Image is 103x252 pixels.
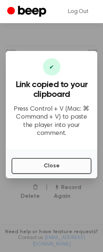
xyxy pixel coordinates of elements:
div: ✔ [43,58,60,76]
h3: Link copied to your clipboard [12,80,91,99]
a: Log Out [61,3,96,20]
button: Close [12,158,91,174]
p: Press Control + V (Mac: ⌘ Command + V) to paste the player into your comment. [12,105,91,138]
a: Beep [7,5,48,19]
